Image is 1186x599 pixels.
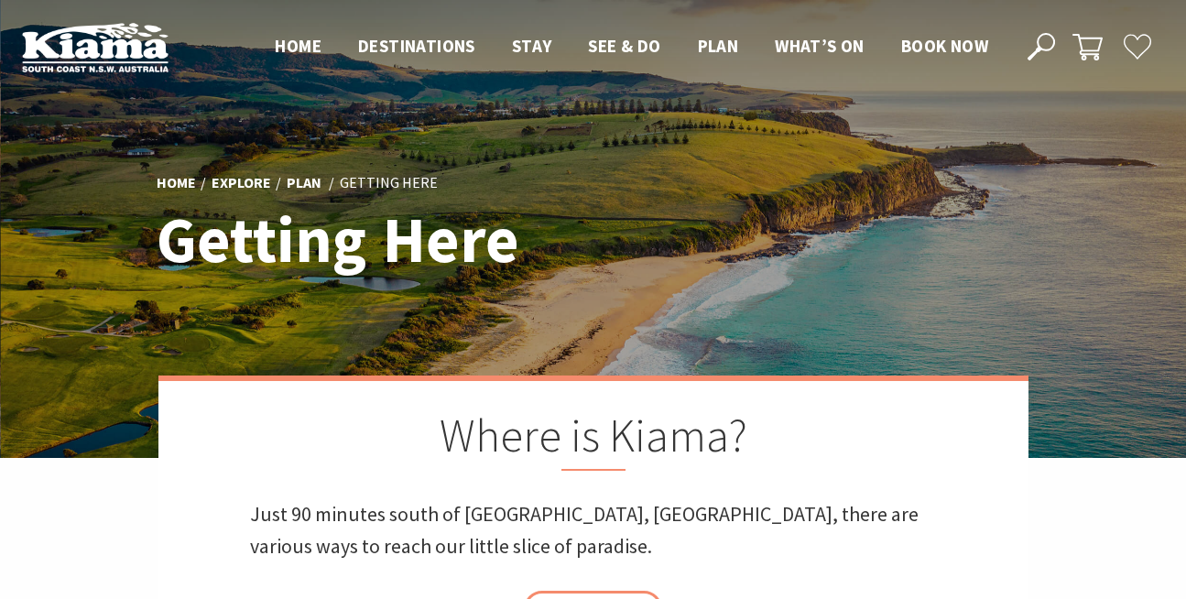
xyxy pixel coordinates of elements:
nav: Main Menu [256,32,1006,62]
span: Book now [901,35,988,57]
h1: Getting Here [157,204,674,275]
img: Kiama Logo [22,22,169,72]
span: What’s On [775,35,865,57]
span: Plan [698,35,739,57]
p: Just 90 minutes south of [GEOGRAPHIC_DATA], [GEOGRAPHIC_DATA], there are various ways to reach ou... [250,498,937,562]
span: Home [275,35,321,57]
a: Plan [287,173,321,193]
a: Explore [212,173,271,193]
li: Getting Here [340,171,438,195]
span: See & Do [588,35,660,57]
h2: Where is Kiama? [250,408,937,471]
span: Stay [512,35,552,57]
span: Destinations [358,35,475,57]
a: Home [157,173,196,193]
